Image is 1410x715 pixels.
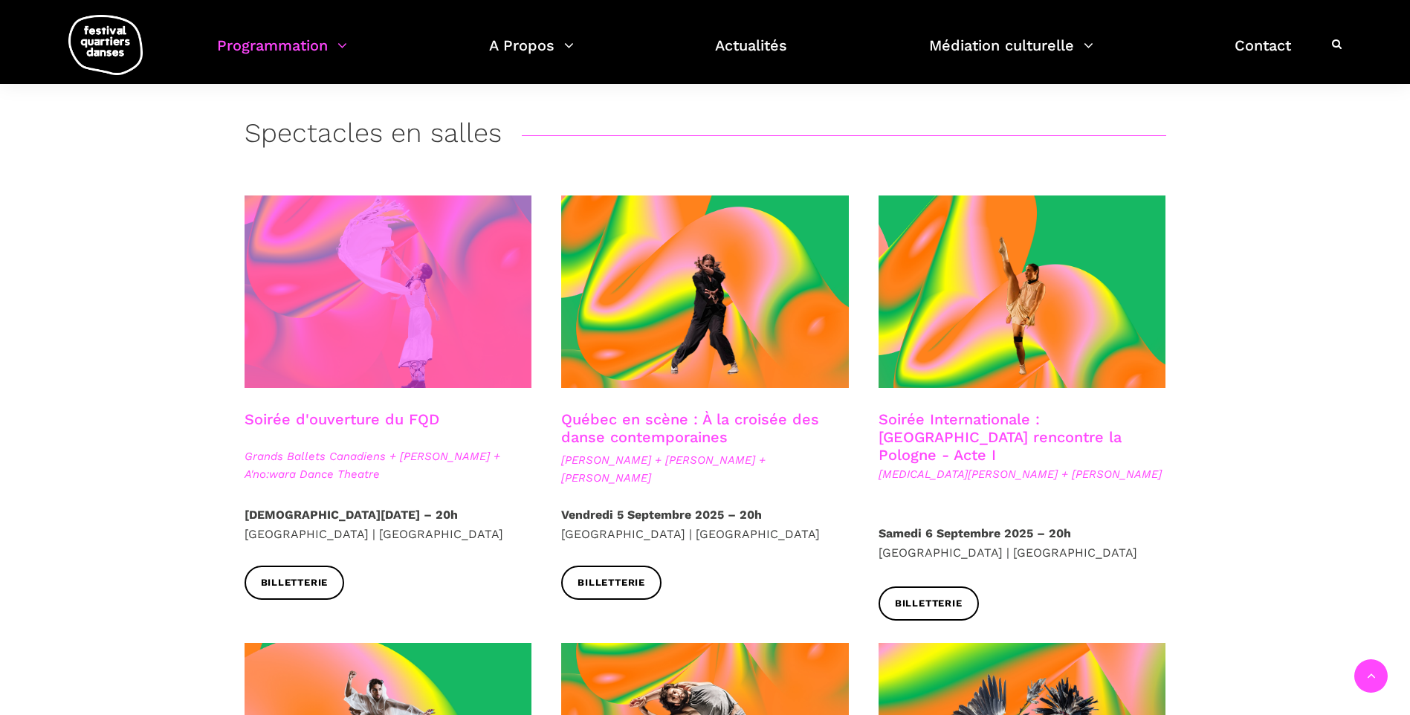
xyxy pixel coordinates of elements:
a: Billetterie [245,566,345,599]
strong: Vendredi 5 Septembre 2025 – 20h [561,508,762,522]
a: Québec en scène : À la croisée des danse contemporaines [561,410,819,446]
a: Programmation [217,33,347,77]
p: [GEOGRAPHIC_DATA] | [GEOGRAPHIC_DATA] [245,505,532,543]
a: A Propos [489,33,574,77]
h3: Spectacles en salles [245,117,502,155]
span: Billetterie [895,596,963,612]
p: [GEOGRAPHIC_DATA] | [GEOGRAPHIC_DATA] [561,505,849,543]
a: Billetterie [879,586,979,620]
strong: [DEMOGRAPHIC_DATA][DATE] – 20h [245,508,458,522]
span: Grands Ballets Canadiens + [PERSON_NAME] + A'no:wara Dance Theatre [245,447,532,483]
span: [PERSON_NAME] + [PERSON_NAME] + [PERSON_NAME] [561,451,849,487]
p: [GEOGRAPHIC_DATA] | [GEOGRAPHIC_DATA] [879,524,1166,562]
a: Médiation culturelle [929,33,1093,77]
a: Actualités [715,33,787,77]
span: [MEDICAL_DATA][PERSON_NAME] + [PERSON_NAME] [879,465,1166,483]
img: logo-fqd-med [68,15,143,75]
span: Billetterie [261,575,329,591]
a: Contact [1235,33,1291,77]
span: Billetterie [578,575,645,591]
a: Soirée Internationale : [GEOGRAPHIC_DATA] rencontre la Pologne - Acte I [879,410,1122,464]
a: Billetterie [561,566,662,599]
a: Soirée d'ouverture du FQD [245,410,439,428]
strong: Samedi 6 Septembre 2025 – 20h [879,526,1071,540]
